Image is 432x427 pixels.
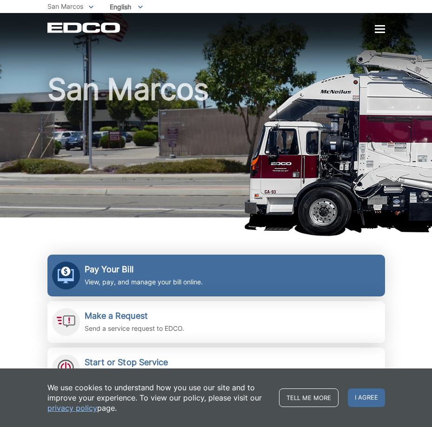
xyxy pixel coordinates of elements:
[47,74,385,222] h1: San Marcos
[47,382,270,413] p: We use cookies to understand how you use our site and to improve your experience. To view our pol...
[85,357,219,368] h2: Start or Stop Service
[47,2,83,10] span: San Marcos
[279,388,339,407] a: Tell me more
[47,403,97,413] a: privacy policy
[47,301,385,343] a: Make a Request Send a service request to EDCO.
[85,277,203,287] p: View, pay, and manage your bill online.
[85,311,184,321] h2: Make a Request
[348,388,385,407] span: I agree
[85,323,184,334] p: Send a service request to EDCO.
[85,264,203,275] h2: Pay Your Bill
[47,22,121,33] a: EDCD logo. Return to the homepage.
[47,255,385,296] a: Pay Your Bill View, pay, and manage your bill online.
